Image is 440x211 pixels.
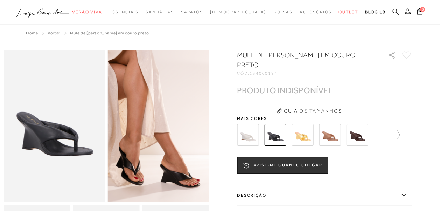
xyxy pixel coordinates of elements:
[273,6,293,19] a: categoryNavScreenReaderText
[237,185,412,205] label: Descrição
[237,157,328,174] button: AVISE-ME QUANDO CHEGAR
[72,9,102,14] span: Verão Viva
[146,6,174,19] a: categoryNavScreenReaderText
[237,71,377,75] div: CÓD:
[70,30,149,35] span: MULE DE [PERSON_NAME] EM COURO PRETO
[237,50,368,70] h1: MULE DE [PERSON_NAME] EM COURO PRETO
[181,9,203,14] span: Sapatos
[4,50,105,202] img: image
[210,6,266,19] a: noSubCategoriesText
[300,9,331,14] span: Acessórios
[72,6,102,19] a: categoryNavScreenReaderText
[250,71,278,76] span: 134000194
[338,6,358,19] a: categoryNavScreenReaderText
[346,124,368,146] img: MULE DE TIRAS ACOLCHOADAS EM COURO CAFÉ E SALTO ANABELA
[237,116,412,121] span: Mais cores
[109,9,139,14] span: Essenciais
[109,6,139,19] a: categoryNavScreenReaderText
[210,9,266,14] span: [DEMOGRAPHIC_DATA]
[420,7,425,12] span: 0
[146,9,174,14] span: Sandálias
[365,9,385,14] span: BLOG LB
[237,87,333,94] div: PRODUTO INDISPONÍVEL
[300,6,331,19] a: categoryNavScreenReaderText
[237,124,259,146] img: MULE DE DEDO ANABELA EM COURO OFF WHITE
[365,6,385,19] a: BLOG LB
[108,50,209,202] img: image
[415,8,425,17] button: 0
[292,124,313,146] img: MULE DE DEDO ANABELA EM METALIZADO DOURADO
[48,30,60,35] a: Voltar
[319,124,341,146] img: MULE DE TIRAS ACOLCHOADAS EM COURO BEGE BLUSH E SALTO ANABELA
[264,124,286,146] img: MULE DE DEDO ANABELA EM COURO PRETO
[26,30,38,35] a: Home
[338,9,358,14] span: Outlet
[181,6,203,19] a: categoryNavScreenReaderText
[274,105,344,116] button: Guia de Tamanhos
[273,9,293,14] span: Bolsas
